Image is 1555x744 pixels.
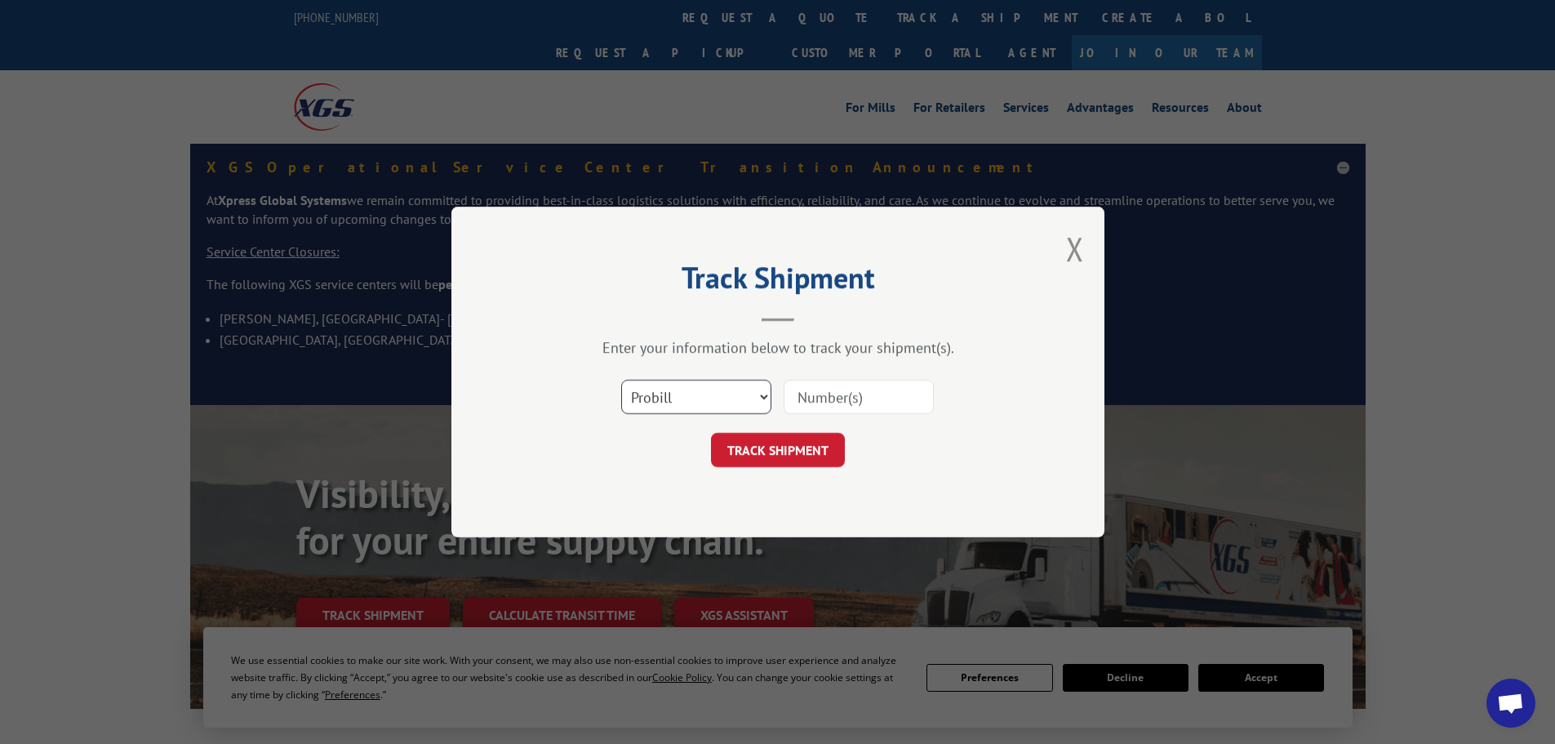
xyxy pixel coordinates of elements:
[533,266,1023,297] h2: Track Shipment
[533,338,1023,357] div: Enter your information below to track your shipment(s).
[784,380,934,414] input: Number(s)
[1486,679,1535,728] a: Open chat
[711,433,845,467] button: TRACK SHIPMENT
[1066,227,1084,270] button: Close modal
